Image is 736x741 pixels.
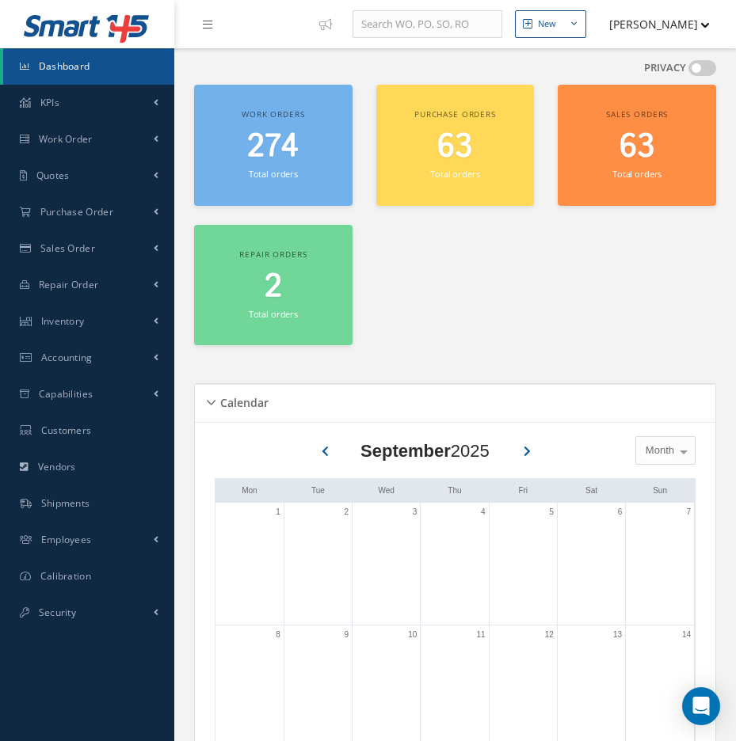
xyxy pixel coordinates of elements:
span: KPIs [40,96,59,109]
a: September 11, 2025 [474,625,489,644]
span: Customers [41,424,92,437]
a: Work orders 274 Total orders [194,85,353,206]
small: Total orders [249,168,298,180]
a: September 7, 2025 [683,503,694,521]
span: Dashboard [39,59,90,73]
div: New [538,17,556,31]
span: Repair orders [239,249,307,260]
a: September 3, 2025 [410,503,421,521]
a: September 6, 2025 [615,503,626,521]
td: September 7, 2025 [626,503,694,625]
span: Calibration [40,569,91,583]
a: Thursday [444,483,464,498]
a: September 10, 2025 [405,625,420,644]
span: Repair Order [39,278,99,291]
a: Sales orders 63 Total orders [558,85,716,206]
span: Employees [41,533,92,546]
label: PRIVACY [644,60,686,76]
input: Search WO, PO, SO, RO [353,10,502,39]
span: Quotes [36,169,70,182]
span: Purchase Order [40,205,113,218]
span: 63 [620,124,654,169]
span: Work orders [242,108,304,120]
span: Shipments [41,496,90,510]
span: Accounting [41,351,93,364]
span: Work Order [39,132,93,146]
span: Sales Order [40,241,95,255]
span: Inventory [41,314,85,328]
span: Month [642,443,674,458]
a: September 13, 2025 [610,625,625,644]
small: Total orders [612,168,662,180]
h5: Calendar [215,391,269,410]
span: Purchase orders [414,108,496,120]
span: Vendors [38,460,76,473]
a: September 8, 2025 [273,625,284,644]
button: New [515,10,586,38]
td: September 2, 2025 [284,503,352,625]
a: September 2, 2025 [341,503,353,521]
td: September 4, 2025 [421,503,489,625]
a: Friday [515,483,531,498]
a: September 14, 2025 [679,625,694,644]
b: September [360,441,451,461]
a: September 12, 2025 [542,625,557,644]
span: 63 [437,124,472,169]
a: Saturday [582,483,601,498]
span: Capabilities [39,387,93,401]
td: September 5, 2025 [489,503,557,625]
a: Tuesday [308,483,328,498]
td: September 1, 2025 [215,503,284,625]
td: September 6, 2025 [557,503,625,625]
small: Total orders [249,308,298,320]
a: Purchase orders 63 Total orders [376,85,535,206]
a: September 1, 2025 [273,503,284,521]
div: Open Intercom Messenger [682,687,720,725]
a: Dashboard [3,48,174,85]
a: September 9, 2025 [341,625,353,644]
div: 2025 [360,438,490,464]
a: September 4, 2025 [478,503,489,521]
span: Security [39,606,76,619]
span: Sales orders [606,108,668,120]
a: Monday [238,483,260,498]
a: September 5, 2025 [546,503,557,521]
a: Sunday [650,483,670,498]
td: September 3, 2025 [353,503,421,625]
span: 274 [247,124,299,169]
small: Total orders [430,168,479,180]
span: 2 [265,264,282,310]
a: Repair orders 2 Total orders [194,225,353,346]
button: [PERSON_NAME] [594,9,710,40]
a: Wednesday [376,483,398,498]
